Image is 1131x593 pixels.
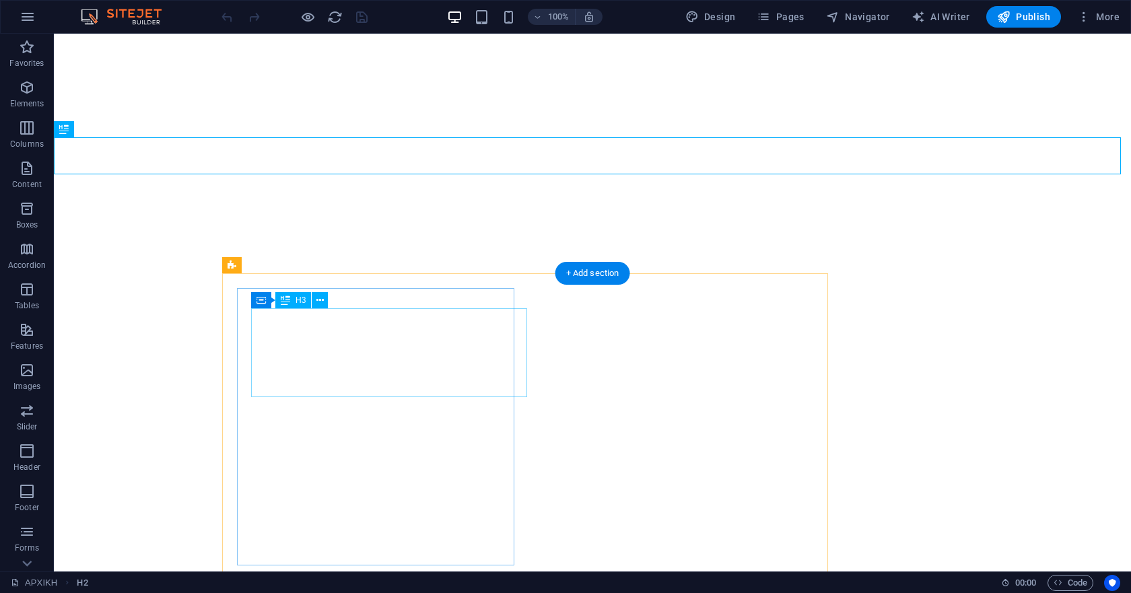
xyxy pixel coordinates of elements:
[1072,6,1125,28] button: More
[11,575,57,591] a: Click to cancel selection. Double-click to open Pages
[986,6,1061,28] button: Publish
[997,10,1050,24] span: Publish
[548,9,570,25] h6: 100%
[1048,575,1093,591] button: Code
[13,462,40,473] p: Header
[9,58,44,69] p: Favorites
[680,6,741,28] button: Design
[327,9,343,25] i: Reload page
[1015,575,1036,591] span: 00 00
[15,502,39,513] p: Footer
[77,575,88,591] nav: breadcrumb
[1025,578,1027,588] span: :
[528,9,576,25] button: 100%
[11,341,43,351] p: Features
[1001,575,1037,591] h6: Session time
[300,9,316,25] button: Click here to leave preview mode and continue editing
[296,296,306,304] span: H3
[751,6,809,28] button: Pages
[12,179,42,190] p: Content
[826,10,890,24] span: Navigator
[821,6,895,28] button: Navigator
[583,11,595,23] i: On resize automatically adjust zoom level to fit chosen device.
[13,381,41,392] p: Images
[15,300,39,311] p: Tables
[15,543,39,553] p: Forms
[77,9,178,25] img: Editor Logo
[912,10,970,24] span: AI Writer
[8,260,46,271] p: Accordion
[10,98,44,109] p: Elements
[555,262,630,285] div: + Add section
[10,139,44,149] p: Columns
[757,10,804,24] span: Pages
[16,219,38,230] p: Boxes
[1104,575,1120,591] button: Usercentrics
[1077,10,1120,24] span: More
[17,421,38,432] p: Slider
[77,575,88,591] span: Click to select. Double-click to edit
[327,9,343,25] button: reload
[680,6,741,28] div: Design (Ctrl+Alt+Y)
[1054,575,1087,591] span: Code
[685,10,736,24] span: Design
[906,6,975,28] button: AI Writer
